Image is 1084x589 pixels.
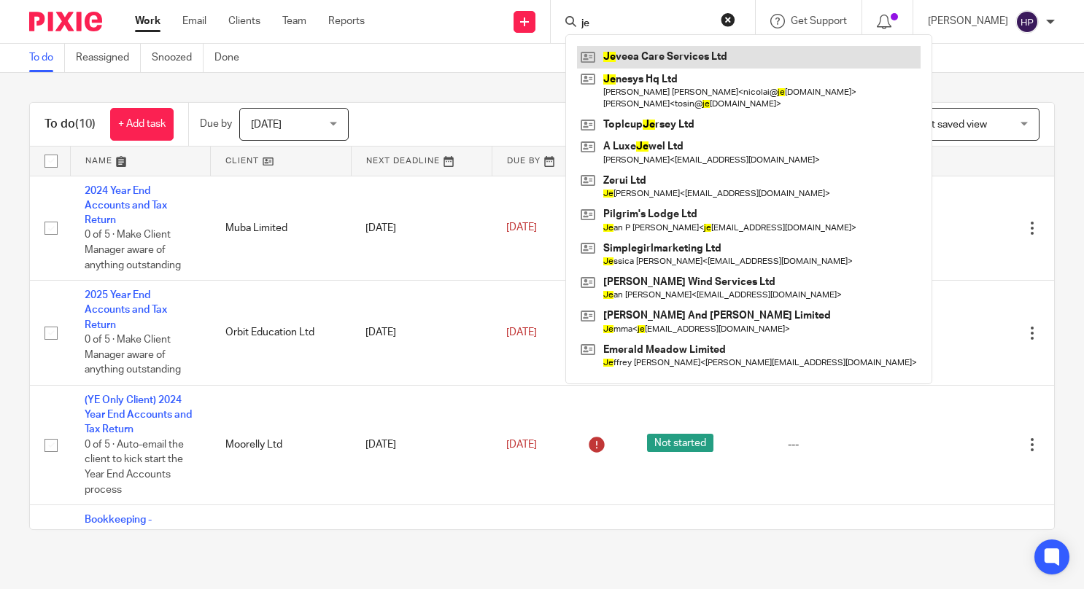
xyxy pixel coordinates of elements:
[228,14,260,28] a: Clients
[211,505,352,580] td: Bibowines Limited
[85,395,192,435] a: (YE Only Client) 2024 Year End Accounts and Tax Return
[791,16,847,26] span: Get Support
[282,14,306,28] a: Team
[788,437,899,452] div: ---
[506,440,537,450] span: [DATE]
[351,176,492,281] td: [DATE]
[135,14,160,28] a: Work
[647,434,713,452] span: Not started
[182,14,206,28] a: Email
[351,281,492,386] td: [DATE]
[351,385,492,504] td: [DATE]
[721,12,735,27] button: Clear
[928,14,1008,28] p: [PERSON_NAME]
[214,44,250,72] a: Done
[211,385,352,504] td: Moorelly Ltd
[200,117,232,131] p: Due by
[506,327,537,338] span: [DATE]
[211,281,352,386] td: Orbit Education Ltd
[506,223,537,233] span: [DATE]
[211,176,352,281] td: Muba Limited
[85,440,184,495] span: 0 of 5 · Auto-email the client to kick start the Year End Accounts process
[251,120,282,130] span: [DATE]
[328,14,365,28] a: Reports
[76,44,141,72] a: Reassigned
[85,290,167,330] a: 2025 Year End Accounts and Tax Return
[110,108,174,141] a: + Add task
[29,44,65,72] a: To do
[29,12,102,31] img: Pixie
[85,335,181,375] span: 0 of 5 · Make Client Manager aware of anything outstanding
[85,186,167,226] a: 2024 Year End Accounts and Tax Return
[351,505,492,580] td: [DATE]
[152,44,204,72] a: Snoozed
[75,118,96,130] span: (10)
[85,230,181,270] span: 0 of 5 · Make Client Manager aware of anything outstanding
[1015,10,1039,34] img: svg%3E
[580,17,711,31] input: Search
[905,120,987,130] span: Select saved view
[44,117,96,132] h1: To do
[85,515,152,539] a: Bookkeeping - Automated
